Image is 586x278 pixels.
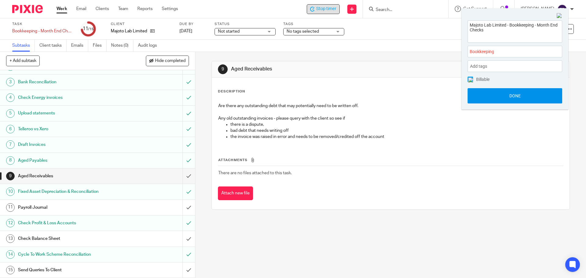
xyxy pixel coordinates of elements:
[6,266,15,274] div: 15
[18,250,124,259] h1: Cycle To Work Scheme Reconciliation
[39,40,67,52] a: Client tasks
[18,125,124,134] h1: Telleroo vs Xero
[6,93,15,102] div: 4
[18,218,124,228] h1: Check Profit & Loss Accounts
[18,156,124,165] h1: Aged Payables
[88,27,94,31] small: /15
[230,121,563,128] p: there is a dispute,
[96,6,109,12] a: Clients
[137,6,153,12] a: Reports
[218,186,253,200] button: Attach new file
[468,21,562,41] textarea: Majoto Lab Limited - Bookkeeping - Month End Checks
[215,22,276,27] label: Status
[6,109,15,118] div: 5
[18,203,124,212] h1: Payroll Journal
[111,28,147,34] p: Majoto Lab Limited
[12,40,35,52] a: Subtasks
[231,66,404,72] h1: Aged Receivables
[93,40,107,52] a: Files
[230,134,563,140] p: the invoice was raised in error and needs to be removed/credited off the account
[6,219,15,227] div: 12
[468,46,562,57] div: Project: Bookkeeping
[470,49,547,55] span: Bookkeeping
[83,25,94,32] div: 11
[468,88,562,103] button: Done
[218,89,245,94] p: Description
[76,6,86,12] a: Email
[146,56,189,66] button: Hide completed
[18,187,124,196] h1: Fixed Asset Depreciation & Reconciliation
[463,7,487,11] span: Get Support
[6,156,15,165] div: 8
[111,40,133,52] a: Notes (0)
[218,29,240,34] span: Not started
[6,140,15,149] div: 7
[118,6,128,12] a: Team
[18,78,124,87] h1: Bank Reconciliation
[18,109,124,118] h1: Upload statements
[71,40,88,52] a: Emails
[18,93,124,102] h1: Check Energy invoices
[6,250,15,259] div: 14
[179,29,192,33] span: [DATE]
[218,103,563,109] p: Are there any outstanding debt that may potentially need to be written off.
[218,64,228,74] div: 9
[18,265,124,275] h1: Send Queries To Client
[307,4,340,14] div: Majoto Lab Limited - Bookkeeping - Month End Checks
[138,40,161,52] a: Audit logs
[283,22,344,27] label: Tags
[6,187,15,196] div: 10
[218,158,248,162] span: Attachments
[155,59,186,63] span: Hide completed
[18,171,124,181] h1: Aged Receivables
[218,171,292,175] span: There are no files attached to this task.
[111,22,172,27] label: Client
[12,28,73,34] div: Bookkeeping - Month End Checks
[230,128,563,134] p: bad debt that needs writing off
[12,22,73,27] label: Task
[521,6,554,12] p: [PERSON_NAME]
[468,78,473,82] img: checked.png
[56,6,67,12] a: Work
[6,234,15,243] div: 13
[6,203,15,212] div: 11
[218,115,563,121] p: Any old outstanding invoices - please query with the client so see if
[470,62,490,71] span: Add tags
[18,234,124,243] h1: Check Balance Sheet
[375,7,430,13] input: Search
[6,172,15,180] div: 9
[6,56,40,66] button: + Add subtask
[476,77,490,81] span: Billable
[162,6,178,12] a: Settings
[6,125,15,133] div: 6
[12,5,43,13] img: Pixie
[557,4,567,14] img: svg%3E
[6,78,15,86] div: 3
[18,140,124,149] h1: Draft Invoices
[557,13,562,19] img: Close
[287,29,319,34] span: No tags selected
[316,6,336,12] span: Stop timer
[179,22,207,27] label: Due by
